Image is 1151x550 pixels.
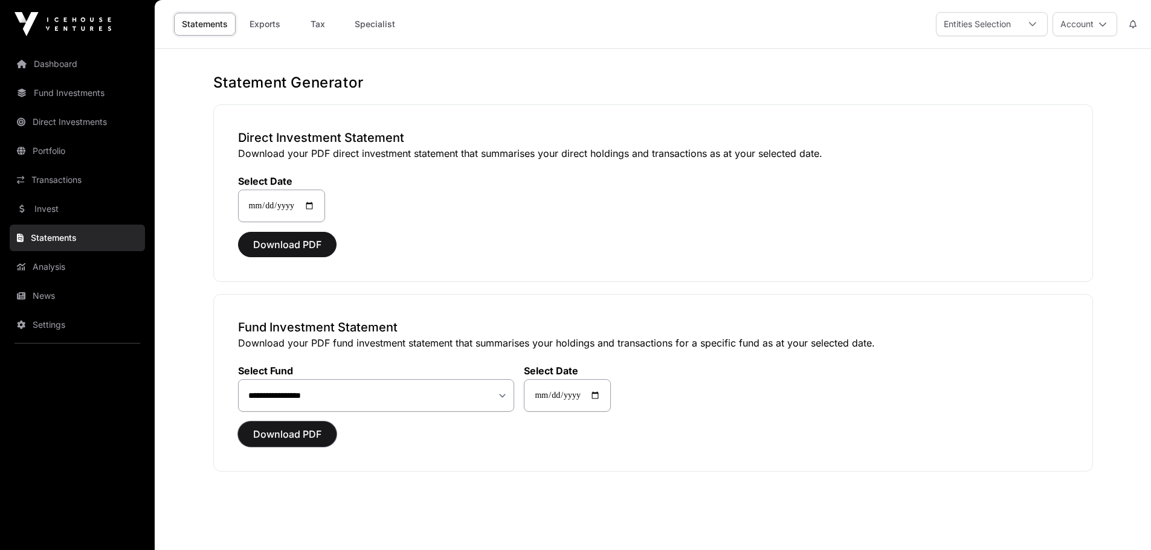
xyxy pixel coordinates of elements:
a: Download PDF [238,244,337,256]
img: Icehouse Ventures Logo [15,12,111,36]
a: Exports [240,13,289,36]
span: Download PDF [253,427,321,441]
a: Statements [10,225,145,251]
a: Invest [10,196,145,222]
span: Download PDF [253,237,321,252]
a: Portfolio [10,138,145,164]
iframe: Chat Widget [1091,492,1151,550]
a: Direct Investments [10,109,145,135]
label: Select Date [238,175,325,187]
a: Dashboard [10,51,145,77]
button: Download PDF [238,232,337,257]
a: News [10,283,145,309]
a: Tax [294,13,342,36]
a: Download PDF [238,433,337,446]
p: Download your PDF direct investment statement that summarises your direct holdings and transactio... [238,146,1068,161]
a: Transactions [10,167,145,193]
label: Select Fund [238,365,515,377]
h3: Fund Investment Statement [238,319,1068,336]
a: Settings [10,312,145,338]
label: Select Date [524,365,611,377]
button: Download PDF [238,421,337,447]
a: Statements [174,13,236,36]
h3: Direct Investment Statement [238,129,1068,146]
h1: Statement Generator [213,73,1093,92]
a: Specialist [347,13,403,36]
a: Fund Investments [10,80,145,106]
div: Entities Selection [937,13,1018,36]
button: Account [1053,12,1117,36]
a: Analysis [10,254,145,280]
p: Download your PDF fund investment statement that summarises your holdings and transactions for a ... [238,336,1068,350]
